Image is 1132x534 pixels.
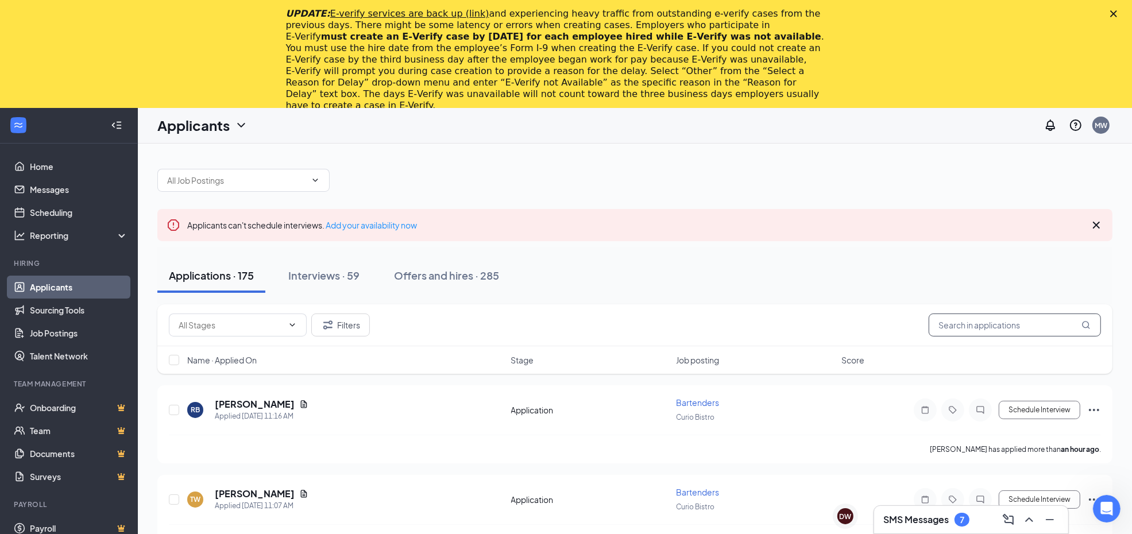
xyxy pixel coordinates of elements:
[215,411,308,422] div: Applied [DATE] 11:16 AM
[311,176,320,185] svg: ChevronDown
[191,405,200,415] div: RB
[30,465,128,488] a: SurveysCrown
[30,178,128,201] a: Messages
[918,495,932,504] svg: Note
[1110,10,1122,17] div: Close
[30,442,128,465] a: DocumentsCrown
[511,494,670,505] div: Application
[918,405,932,415] svg: Note
[111,119,122,131] svg: Collapse
[394,268,499,283] div: Offers and hires · 285
[1061,445,1099,454] b: an hour ago
[14,230,25,241] svg: Analysis
[973,405,987,415] svg: ChatInactive
[883,513,949,526] h3: SMS Messages
[676,397,719,408] span: Bartenders
[167,174,306,187] input: All Job Postings
[1020,510,1038,529] button: ChevronUp
[299,489,308,498] svg: Document
[1087,493,1101,506] svg: Ellipses
[190,494,200,504] div: TW
[30,299,128,322] a: Sourcing Tools
[1095,121,1107,130] div: MW
[157,115,230,135] h1: Applicants
[321,318,335,332] svg: Filter
[999,401,1080,419] button: Schedule Interview
[841,354,864,366] span: Score
[30,230,129,241] div: Reporting
[511,404,670,416] div: Application
[14,379,126,389] div: Team Management
[187,354,257,366] span: Name · Applied On
[973,495,987,504] svg: ChatInactive
[288,320,297,330] svg: ChevronDown
[960,515,964,525] div: 7
[946,405,960,415] svg: Tag
[676,413,714,421] span: Curio Bistro
[999,490,1080,509] button: Schedule Interview
[1022,513,1036,527] svg: ChevronUp
[179,319,283,331] input: All Stages
[14,500,126,509] div: Payroll
[1089,218,1103,232] svg: Cross
[1081,320,1091,330] svg: MagnifyingGlass
[321,31,821,42] b: must create an E‑Verify case by [DATE] for each employee hired while E‑Verify was not available
[215,398,295,411] h5: [PERSON_NAME]
[930,444,1101,454] p: [PERSON_NAME] has applied more than .
[215,487,295,500] h5: [PERSON_NAME]
[1069,118,1083,132] svg: QuestionInfo
[929,314,1101,336] input: Search in applications
[1044,118,1057,132] svg: Notifications
[676,354,719,366] span: Job posting
[999,510,1018,529] button: ComposeMessage
[234,118,248,132] svg: ChevronDown
[286,8,489,19] i: UPDATE:
[13,119,24,131] svg: WorkstreamLogo
[30,276,128,299] a: Applicants
[30,419,128,442] a: TeamCrown
[1087,403,1101,417] svg: Ellipses
[187,220,417,230] span: Applicants can't schedule interviews.
[30,322,128,345] a: Job Postings
[288,268,360,283] div: Interviews · 59
[30,345,128,367] a: Talent Network
[1043,513,1057,527] svg: Minimize
[676,502,714,511] span: Curio Bistro
[30,201,128,224] a: Scheduling
[299,400,308,409] svg: Document
[1093,495,1121,523] iframe: Intercom live chat
[946,495,960,504] svg: Tag
[30,155,128,178] a: Home
[511,354,534,366] span: Stage
[1002,513,1015,527] svg: ComposeMessage
[1041,510,1059,529] button: Minimize
[14,258,126,268] div: Hiring
[311,314,370,336] button: Filter Filters
[330,8,489,19] a: E-verify services are back up (link)
[840,512,852,521] div: DW
[286,8,828,111] div: and experiencing heavy traffic from outstanding e-verify cases from the previous days. There migh...
[30,396,128,419] a: OnboardingCrown
[676,487,719,497] span: Bartenders
[326,220,417,230] a: Add your availability now
[167,218,180,232] svg: Error
[215,500,308,512] div: Applied [DATE] 11:07 AM
[169,268,254,283] div: Applications · 175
